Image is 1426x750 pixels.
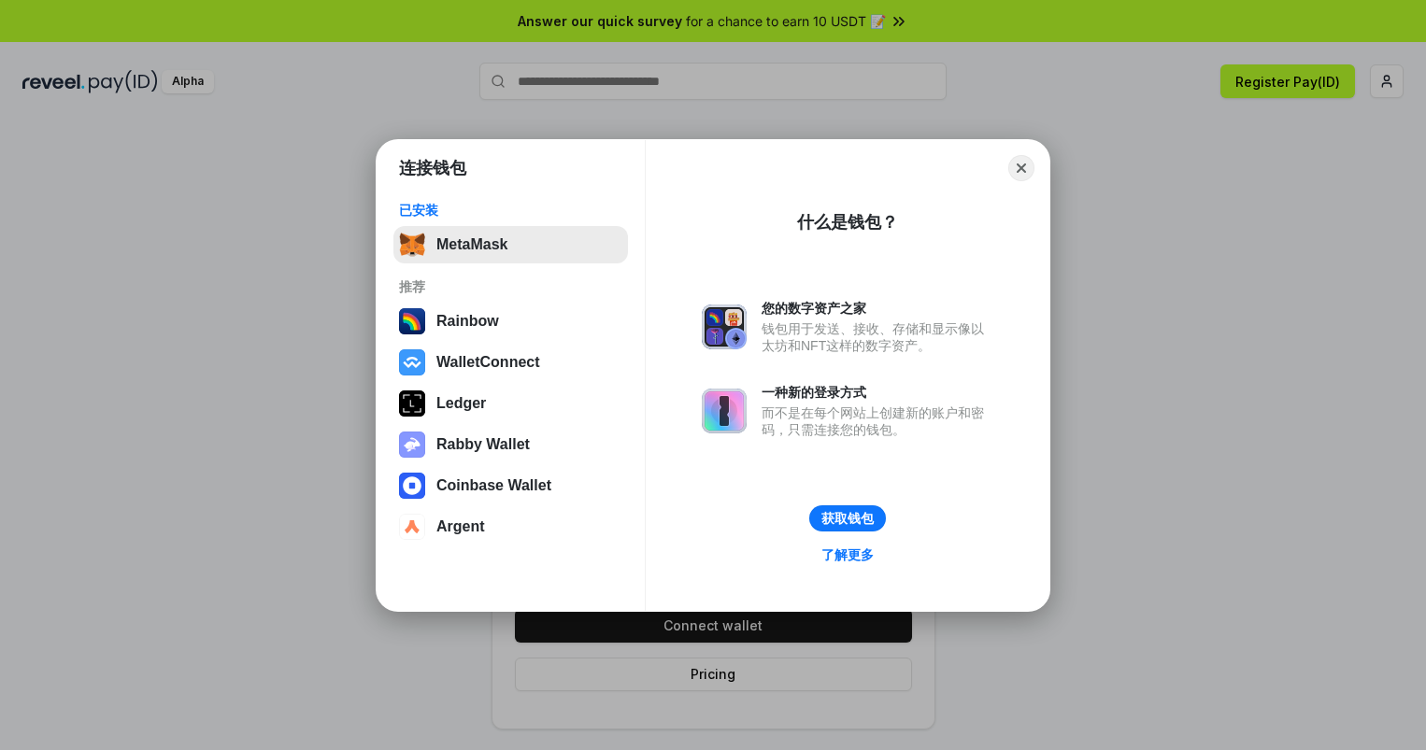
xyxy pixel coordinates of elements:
button: WalletConnect [393,344,628,381]
img: svg+xml,%3Csvg%20width%3D%2228%22%20height%3D%2228%22%20viewBox%3D%220%200%2028%2028%22%20fill%3D... [399,349,425,375]
div: MetaMask [436,236,507,253]
div: 而不是在每个网站上创建新的账户和密码，只需连接您的钱包。 [762,404,993,438]
button: Rainbow [393,303,628,340]
div: 您的数字资产之家 [762,300,993,317]
div: 推荐 [399,278,622,295]
img: svg+xml,%3Csvg%20width%3D%2228%22%20height%3D%2228%22%20viewBox%3D%220%200%2028%2028%22%20fill%3D... [399,473,425,499]
img: svg+xml,%3Csvg%20width%3D%22120%22%20height%3D%22120%22%20viewBox%3D%220%200%20120%20120%22%20fil... [399,308,425,334]
img: svg+xml,%3Csvg%20xmlns%3D%22http%3A%2F%2Fwww.w3.org%2F2000%2Fsvg%22%20width%3D%2228%22%20height%3... [399,390,425,417]
button: Argent [393,508,628,545]
div: Coinbase Wallet [436,477,551,494]
div: 一种新的登录方式 [762,384,993,401]
div: 钱包用于发送、接收、存储和显示像以太坊和NFT这样的数字资产。 [762,320,993,354]
button: 获取钱包 [809,505,886,531]
button: Coinbase Wallet [393,467,628,504]
img: svg+xml,%3Csvg%20width%3D%2228%22%20height%3D%2228%22%20viewBox%3D%220%200%2028%2028%22%20fill%3D... [399,514,425,540]
img: svg+xml,%3Csvg%20xmlns%3D%22http%3A%2F%2Fwww.w3.org%2F2000%2Fsvg%22%20fill%3D%22none%22%20viewBox... [702,304,747,349]
div: Rainbow [436,313,499,330]
img: svg+xml,%3Csvg%20xmlns%3D%22http%3A%2F%2Fwww.w3.org%2F2000%2Fsvg%22%20fill%3D%22none%22%20viewBox... [702,389,747,433]
button: Ledger [393,385,628,422]
a: 了解更多 [810,543,885,567]
button: Rabby Wallet [393,426,628,463]
div: Ledger [436,395,486,412]
button: Close [1008,155,1034,181]
div: Argent [436,518,485,535]
h1: 连接钱包 [399,157,466,179]
div: 获取钱包 [821,510,874,527]
img: svg+xml,%3Csvg%20xmlns%3D%22http%3A%2F%2Fwww.w3.org%2F2000%2Fsvg%22%20fill%3D%22none%22%20viewBox... [399,432,425,458]
div: 已安装 [399,202,622,219]
button: MetaMask [393,226,628,263]
div: 了解更多 [821,546,874,563]
div: WalletConnect [436,354,540,371]
div: 什么是钱包？ [797,211,898,233]
img: svg+xml,%3Csvg%20fill%3D%22none%22%20height%3D%2233%22%20viewBox%3D%220%200%2035%2033%22%20width%... [399,232,425,258]
div: Rabby Wallet [436,436,530,453]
